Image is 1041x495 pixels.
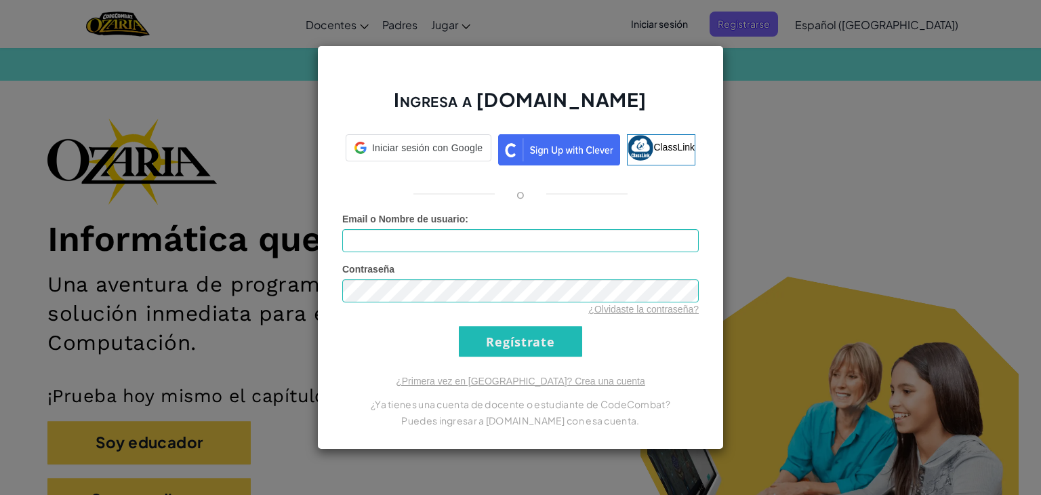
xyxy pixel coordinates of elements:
div: Iniciar sesión con Google [346,134,491,161]
span: ClassLink [653,142,695,153]
label: : [342,212,468,226]
span: Contraseña [342,264,394,275]
span: Email o Nombre de usuario [342,214,465,224]
input: Regístrate [459,326,582,357]
img: clever_sso_button@2x.png [498,134,620,165]
a: ¿Primera vez en [GEOGRAPHIC_DATA]? Crea una cuenta [396,376,645,387]
img: classlink-logo-small.png [628,135,653,161]
p: Puedes ingresar a [DOMAIN_NAME] con esa cuenta. [342,412,699,429]
p: ¿Ya tienes una cuenta de docente o estudiante de CodeCombat? [342,396,699,412]
p: o [516,186,525,202]
h2: Ingresa a [DOMAIN_NAME] [342,87,699,126]
a: Iniciar sesión con Google [346,134,491,165]
a: ¿Olvidaste la contraseña? [588,304,699,315]
span: Iniciar sesión con Google [372,141,483,155]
